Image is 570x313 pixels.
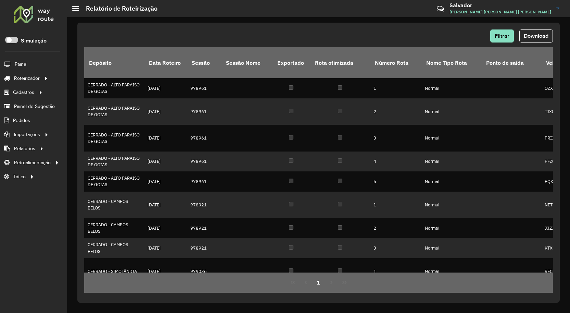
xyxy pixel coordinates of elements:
[84,171,144,191] td: CERRADO - ALTO PARAISO DE GOIAS
[370,218,421,238] td: 2
[21,37,47,45] label: Simulação
[144,218,187,238] td: [DATE]
[84,258,144,285] td: CERRADO - SIMOLÂNDIA
[144,98,187,125] td: [DATE]
[370,47,421,78] th: Número Rota
[421,258,481,285] td: Normal
[14,159,51,166] span: Retroalimentação
[449,2,551,9] h3: Salvador
[421,171,481,191] td: Normal
[84,218,144,238] td: CERRADO - CAMPOS BELOS
[14,103,55,110] span: Painel de Sugestão
[421,192,481,218] td: Normal
[312,276,325,289] button: 1
[449,9,551,15] span: [PERSON_NAME] [PERSON_NAME] [PERSON_NAME]
[421,78,481,98] td: Normal
[84,125,144,152] td: CERRADO - ALTO PARAISO DE GOIAS
[524,33,548,39] span: Download
[421,98,481,125] td: Normal
[370,238,421,258] td: 3
[187,98,221,125] td: 978961
[421,47,481,78] th: Nome Tipo Rota
[144,192,187,218] td: [DATE]
[187,47,221,78] th: Sessão
[187,171,221,191] td: 978961
[79,5,157,12] h2: Relatório de Roteirização
[481,47,541,78] th: Ponto de saída
[187,258,221,285] td: 979036
[187,125,221,152] td: 978961
[519,29,553,43] button: Download
[273,47,310,78] th: Exportado
[370,98,421,125] td: 2
[370,78,421,98] td: 1
[14,145,35,152] span: Relatórios
[370,152,421,171] td: 4
[370,192,421,218] td: 1
[421,125,481,152] td: Normal
[84,78,144,98] td: CERRADO - ALTO PARAISO DE GOIAS
[144,238,187,258] td: [DATE]
[187,192,221,218] td: 978921
[490,29,514,43] button: Filtrar
[14,75,40,82] span: Roteirizador
[187,152,221,171] td: 978961
[144,152,187,171] td: [DATE]
[421,218,481,238] td: Normal
[144,78,187,98] td: [DATE]
[13,89,34,96] span: Cadastros
[187,218,221,238] td: 978921
[187,238,221,258] td: 978921
[84,152,144,171] td: CERRADO - ALTO PARAISO DE GOIAS
[144,171,187,191] td: [DATE]
[84,192,144,218] td: CERRADO - CAMPOS BELOS
[84,98,144,125] td: CERRADO - ALTO PARAISO DE GOIAS
[495,33,509,39] span: Filtrar
[144,258,187,285] td: [DATE]
[221,47,273,78] th: Sessão Nome
[187,78,221,98] td: 978961
[15,61,27,68] span: Painel
[84,47,144,78] th: Depósito
[370,171,421,191] td: 5
[421,238,481,258] td: Normal
[433,1,448,16] a: Contato Rápido
[144,47,187,78] th: Data Roteiro
[421,152,481,171] td: Normal
[370,125,421,152] td: 3
[13,117,30,124] span: Pedidos
[84,238,144,258] td: CERRADO - CAMPOS BELOS
[14,131,40,138] span: Importações
[370,258,421,285] td: 1
[310,47,370,78] th: Rota otimizada
[144,125,187,152] td: [DATE]
[13,173,26,180] span: Tático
